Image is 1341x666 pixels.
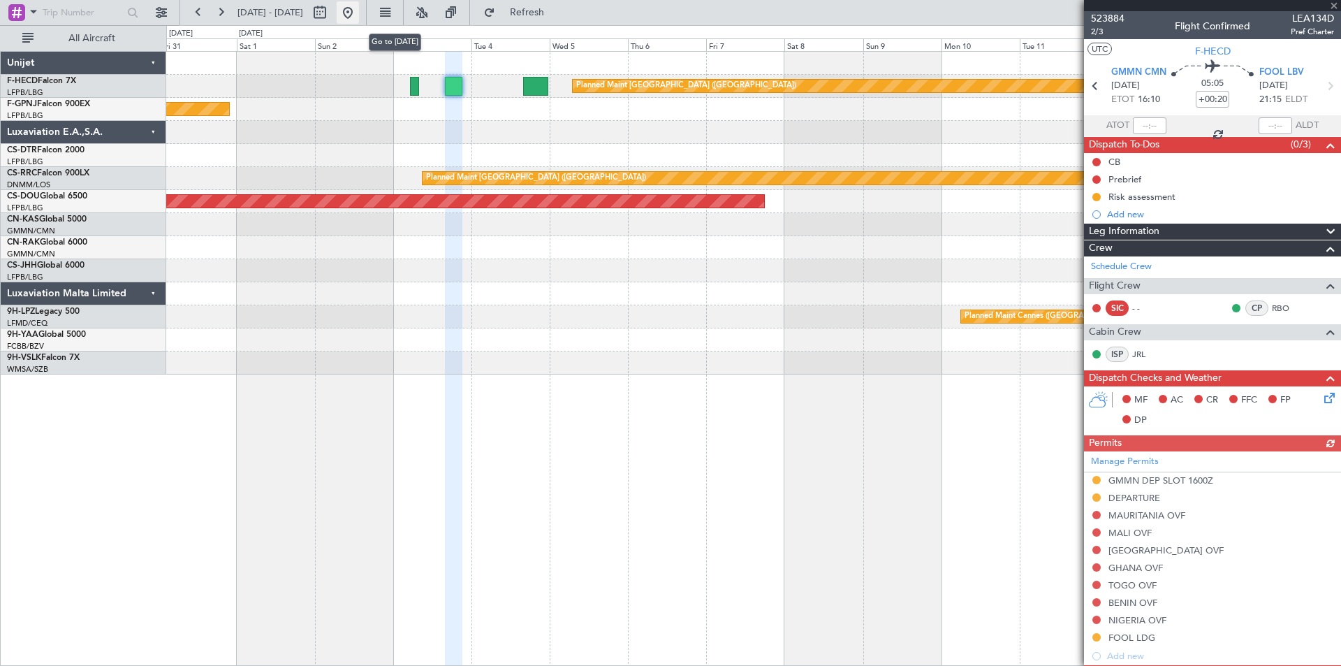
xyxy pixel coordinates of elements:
[784,38,863,51] div: Sat 8
[239,28,263,40] div: [DATE]
[169,28,193,40] div: [DATE]
[237,38,315,51] div: Sat 1
[7,354,80,362] a: 9H-VSLKFalcon 7X
[7,100,90,108] a: F-GPNJFalcon 900EX
[1259,79,1288,93] span: [DATE]
[1111,66,1166,80] span: GMMN CMN
[1285,93,1307,107] span: ELDT
[7,318,47,328] a: LFMD/CEQ
[1138,93,1160,107] span: 16:10
[965,306,1130,327] div: Planned Maint Cannes ([GEOGRAPHIC_DATA])
[7,180,50,190] a: DNMM/LOS
[1106,347,1129,362] div: ISP
[1291,137,1311,152] span: (0/3)
[7,192,40,201] span: CS-DOU
[1134,393,1148,407] span: MF
[15,27,152,50] button: All Aircraft
[7,238,87,247] a: CN-RAKGlobal 6000
[1091,11,1124,26] span: 523884
[1089,137,1159,153] span: Dispatch To-Dos
[1132,302,1164,314] div: - -
[941,38,1020,51] div: Mon 10
[7,146,85,154] a: CS-DTRFalcon 2000
[7,215,39,224] span: CN-KAS
[43,2,123,23] input: Trip Number
[477,1,561,24] button: Refresh
[1201,77,1224,91] span: 05:05
[1020,38,1098,51] div: Tue 11
[7,203,43,213] a: LFPB/LBG
[1111,79,1140,93] span: [DATE]
[7,307,80,316] a: 9H-LPZLegacy 500
[7,238,40,247] span: CN-RAK
[1171,393,1183,407] span: AC
[1195,44,1231,59] span: F-HECD
[7,77,38,85] span: F-HECD
[1089,240,1113,256] span: Crew
[1296,119,1319,133] span: ALDT
[237,6,303,19] span: [DATE] - [DATE]
[1291,11,1334,26] span: LEA134D
[426,168,646,189] div: Planned Maint [GEOGRAPHIC_DATA] ([GEOGRAPHIC_DATA])
[7,77,76,85] a: F-HECDFalcon 7X
[7,261,37,270] span: CS-JHH
[7,192,87,201] a: CS-DOUGlobal 6500
[315,38,393,51] div: Sun 2
[1241,393,1257,407] span: FFC
[550,38,628,51] div: Wed 5
[7,110,43,121] a: LFPB/LBG
[1280,393,1291,407] span: FP
[1175,19,1250,34] div: Flight Confirmed
[1259,93,1282,107] span: 21:15
[7,261,85,270] a: CS-JHHGlobal 6000
[1106,119,1129,133] span: ATOT
[1132,348,1164,361] a: JRL
[498,8,557,17] span: Refresh
[7,307,35,316] span: 9H-LPZ
[1134,414,1147,428] span: DP
[863,38,941,51] div: Sun 9
[7,272,43,282] a: LFPB/LBG
[1108,173,1141,185] div: Prebrief
[7,331,38,339] span: 9H-YAA
[1089,370,1222,386] span: Dispatch Checks and Weather
[7,146,37,154] span: CS-DTR
[7,169,89,178] a: CS-RRCFalcon 900LX
[1272,302,1303,314] a: RBO
[7,341,44,352] a: FCBB/BZV
[7,364,48,375] a: WMSA/SZB
[1108,191,1175,203] div: Risk assessment
[628,38,706,51] div: Thu 6
[1106,301,1129,316] div: SIC
[706,38,784,51] div: Fri 7
[36,34,147,43] span: All Aircraft
[7,169,37,178] span: CS-RRC
[576,75,796,96] div: Planned Maint [GEOGRAPHIC_DATA] ([GEOGRAPHIC_DATA])
[1087,43,1112,55] button: UTC
[1107,208,1334,220] div: Add new
[7,249,55,259] a: GMMN/CMN
[159,38,237,51] div: Fri 31
[1091,260,1152,274] a: Schedule Crew
[1111,93,1134,107] span: ETOT
[1091,26,1124,38] span: 2/3
[7,354,41,362] span: 9H-VSLK
[1291,26,1334,38] span: Pref Charter
[1206,393,1218,407] span: CR
[1089,224,1159,240] span: Leg Information
[369,34,421,51] div: Go to [DATE]
[7,157,43,167] a: LFPB/LBG
[1089,324,1141,340] span: Cabin Crew
[1259,66,1304,80] span: FOOL LBV
[7,100,37,108] span: F-GPNJ
[393,38,471,51] div: Mon 3
[7,87,43,98] a: LFPB/LBG
[7,226,55,236] a: GMMN/CMN
[1108,156,1120,168] div: CB
[471,38,550,51] div: Tue 4
[7,331,86,339] a: 9H-YAAGlobal 5000
[7,215,87,224] a: CN-KASGlobal 5000
[1245,301,1268,316] div: CP
[1089,278,1141,294] span: Flight Crew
